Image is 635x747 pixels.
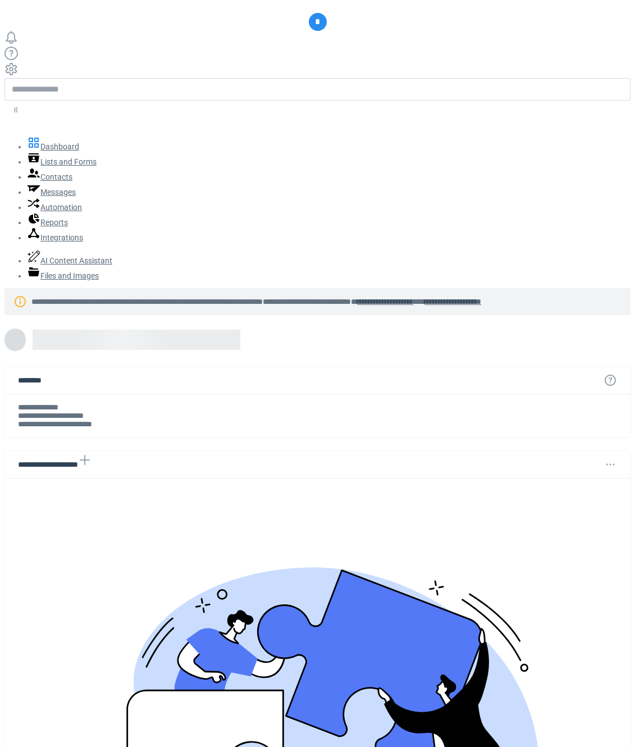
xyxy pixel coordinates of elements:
[40,142,79,151] span: Dashboard
[40,203,82,212] span: Automation
[40,188,76,197] span: Messages
[27,188,76,197] a: Messages
[40,271,99,280] span: Files and Images
[40,218,68,227] span: Reports
[27,142,79,151] a: Dashboard
[40,256,112,265] span: AI Content Assistant
[27,157,97,166] a: Lists and Forms
[27,256,112,265] a: AI Content Assistant
[27,203,82,212] a: Automation
[27,233,83,242] a: Integrations
[27,172,72,181] a: Contacts
[27,271,99,280] a: Files and Images
[40,172,72,181] span: Contacts
[40,233,83,242] span: Integrations
[40,157,97,166] span: Lists and Forms
[27,218,68,227] a: Reports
